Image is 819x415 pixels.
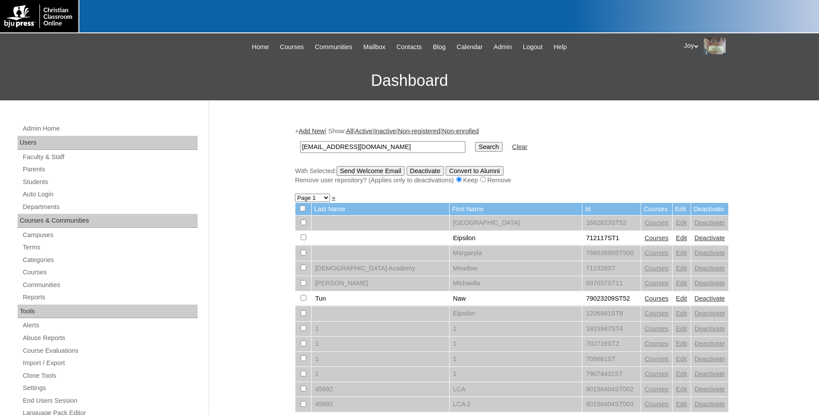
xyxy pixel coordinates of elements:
[450,306,582,321] td: Eipsilon
[22,383,198,394] a: Settings
[450,216,582,231] td: [GEOGRAPHIC_DATA]
[450,261,582,276] td: Meadow
[276,42,308,52] a: Courses
[512,143,528,150] a: Clear
[295,166,729,185] div: With Selected:
[450,291,582,306] td: Naw
[450,352,582,367] td: 1
[695,249,725,256] a: Deactivate
[676,325,687,332] a: Edit
[582,382,641,397] td: 80158404ST002
[392,42,426,52] a: Contacts
[695,219,725,226] a: Deactivate
[407,166,444,176] input: Deactivate
[676,219,687,226] a: Edit
[433,42,446,52] span: Blog
[676,340,687,347] a: Edit
[673,203,691,216] td: Edit
[22,202,198,213] a: Departments
[582,367,641,382] td: 79074431ST
[22,292,198,303] a: Reports
[450,203,582,216] td: First Name
[645,310,669,317] a: Courses
[346,128,353,135] a: All
[645,295,669,302] a: Courses
[300,141,465,153] input: Search
[22,280,198,291] a: Communities
[645,325,669,332] a: Courses
[312,382,449,397] td: 45692
[22,395,198,406] a: End Users Session
[494,42,512,52] span: Admin
[582,397,641,412] td: 80158404ST003
[312,261,449,276] td: [DEMOGRAPHIC_DATA] Academy
[645,280,669,287] a: Courses
[397,42,422,52] span: Contacts
[582,306,641,321] td: 1206881ST8
[450,322,582,337] td: 1
[645,355,669,362] a: Courses
[676,401,687,408] a: Edit
[645,370,669,377] a: Courses
[22,177,198,188] a: Students
[450,367,582,382] td: 1
[695,355,725,362] a: Deactivate
[523,42,542,52] span: Logout
[18,136,198,150] div: Users
[398,128,440,135] a: Non-registered
[22,230,198,241] a: Campuses
[704,38,726,54] img: Joy Dantz
[450,276,582,291] td: Michaella
[695,265,725,272] a: Deactivate
[452,42,487,52] a: Calendar
[695,310,725,317] a: Deactivate
[22,164,198,175] a: Parents
[22,320,198,331] a: Alerts
[312,203,449,216] td: Last Name
[299,128,325,135] a: Add New
[645,340,669,347] a: Courses
[582,291,641,306] td: 79023209ST52
[450,246,582,261] td: Margaryta
[553,42,567,52] span: Help
[676,355,687,362] a: Edit
[312,306,449,321] td: .
[332,194,335,201] a: »
[311,42,357,52] a: Communities
[252,42,269,52] span: Home
[582,246,641,261] td: 76803899ST500
[676,234,687,241] a: Edit
[489,42,517,52] a: Admin
[645,219,669,226] a: Courses
[22,152,198,163] a: Faculty & Staff
[22,242,198,253] a: Terms
[312,397,449,412] td: 45692
[248,42,273,52] a: Home
[337,166,405,176] input: Send Welcome Email
[429,42,450,52] a: Blog
[355,128,372,135] a: Active
[695,234,725,241] a: Deactivate
[645,234,669,241] a: Courses
[22,123,198,134] a: Admin Home
[582,216,641,231] td: 1682823ST52
[645,386,669,393] a: Courses
[312,276,449,291] td: [PERSON_NAME]
[450,337,582,351] td: 1
[446,166,503,176] input: Convert to Alumni
[312,352,449,367] td: 1
[312,367,449,382] td: 1
[450,397,582,412] td: LCA 2
[518,42,547,52] a: Logout
[582,231,641,246] td: 712117ST1
[295,176,729,185] div: Remove user repository? (Applies only to deactivations) Keep Remove
[18,305,198,319] div: Tools
[582,276,641,291] td: 697037ST11
[676,370,687,377] a: Edit
[4,61,815,100] h3: Dashboard
[22,267,198,278] a: Courses
[695,295,725,302] a: Deactivate
[22,358,198,369] a: Import / Export
[582,203,641,216] td: Id
[312,291,449,306] td: Tun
